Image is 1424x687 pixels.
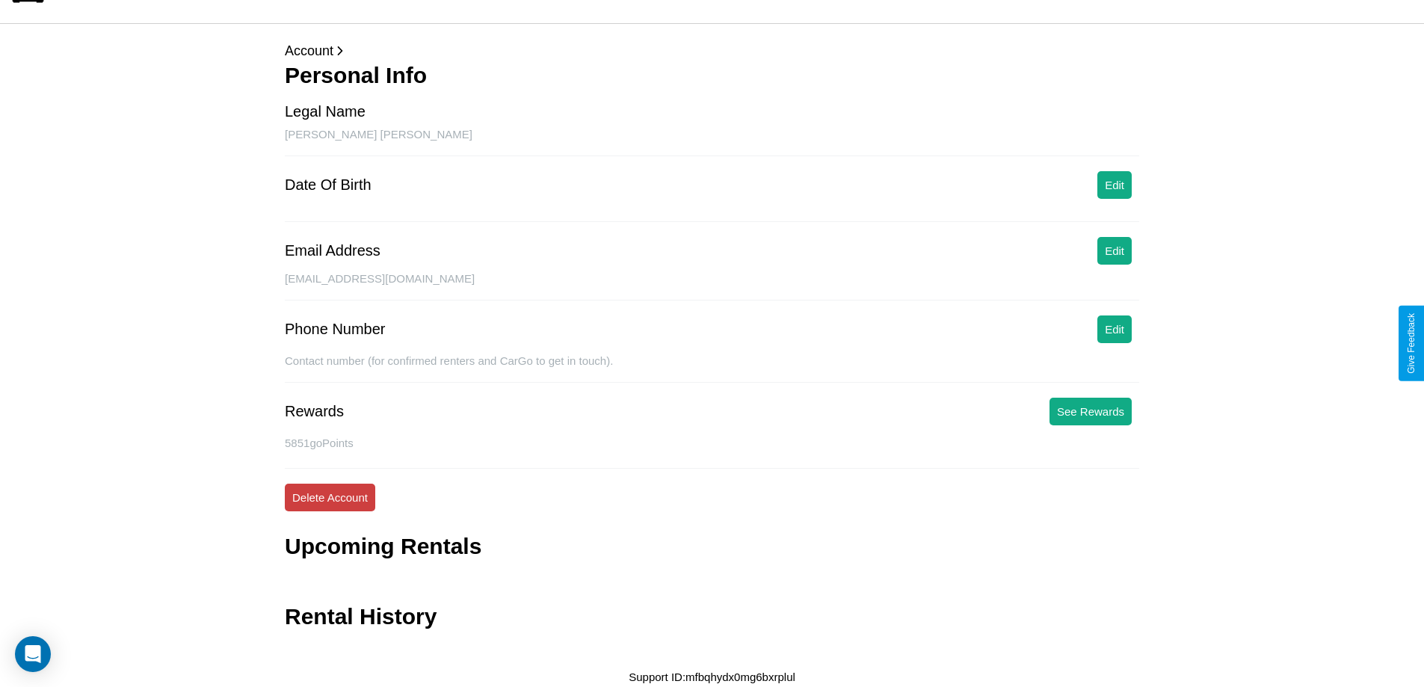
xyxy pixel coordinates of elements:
[285,176,372,194] div: Date Of Birth
[285,403,344,420] div: Rewards
[1049,398,1132,425] button: See Rewards
[285,272,1139,301] div: [EMAIL_ADDRESS][DOMAIN_NAME]
[1097,315,1132,343] button: Edit
[285,354,1139,383] div: Contact number (for confirmed renters and CarGo to get in touch).
[1097,237,1132,265] button: Edit
[1097,171,1132,199] button: Edit
[285,103,366,120] div: Legal Name
[285,534,481,559] h3: Upcoming Rentals
[285,242,380,259] div: Email Address
[629,667,795,687] p: Support ID: mfbqhydx0mg6bxrplul
[285,433,1139,453] p: 5851 goPoints
[285,484,375,511] button: Delete Account
[285,604,437,629] h3: Rental History
[285,128,1139,156] div: [PERSON_NAME] [PERSON_NAME]
[285,39,1139,63] p: Account
[285,321,386,338] div: Phone Number
[15,636,51,672] div: Open Intercom Messenger
[1406,313,1417,374] div: Give Feedback
[285,63,1139,88] h3: Personal Info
